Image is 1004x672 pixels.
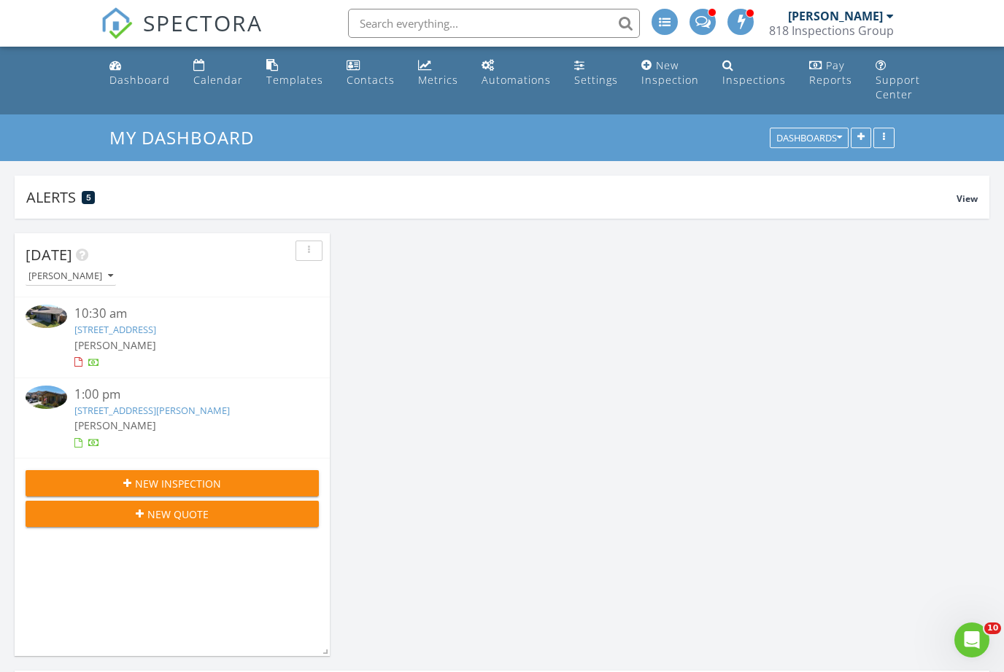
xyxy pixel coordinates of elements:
span: SPECTORA [143,7,263,38]
button: New Inspection [26,470,319,496]
div: Settings [574,73,618,87]
img: 9324675%2Fcover_photos%2FFlIuI3NITBxJk5TgRLIc%2Fsmall.jpg [26,305,67,328]
a: [STREET_ADDRESS][PERSON_NAME] [74,404,230,417]
div: Alerts [26,187,957,207]
a: 10:30 am [STREET_ADDRESS] [PERSON_NAME] [26,305,319,370]
div: 10:30 am [74,305,295,323]
div: [PERSON_NAME] [28,271,113,281]
a: Inspections [717,52,792,94]
button: [PERSON_NAME] [26,267,116,286]
div: Dashboard [109,73,170,87]
span: 10 [984,622,1001,634]
a: Support Center [870,52,926,109]
div: [PERSON_NAME] [788,9,883,23]
div: Templates [266,73,323,87]
a: [STREET_ADDRESS] [74,323,156,336]
a: Dashboard [104,52,176,94]
a: Contacts [341,52,401,94]
a: Settings [568,52,624,94]
a: Metrics [412,52,464,94]
a: New Inspection [636,52,705,94]
div: 818 Inspections Group [769,23,894,38]
div: New Inspection [641,58,699,87]
div: Calendar [193,73,243,87]
a: SPECTORA [101,20,263,50]
a: Templates [260,52,329,94]
iframe: Intercom live chat [954,622,989,657]
span: [PERSON_NAME] [74,418,156,432]
div: Dashboards [776,133,842,144]
div: Automations [482,73,551,87]
div: Metrics [418,73,458,87]
a: 1:00 pm [STREET_ADDRESS][PERSON_NAME] [PERSON_NAME] [26,386,319,450]
span: New Quote [147,507,209,522]
div: Pay Reports [809,58,852,87]
span: 5 [86,192,91,203]
input: Search everything... [348,9,640,38]
div: Support Center [876,73,920,101]
span: [PERSON_NAME] [74,338,156,352]
span: New Inspection [135,476,221,491]
div: Inspections [722,73,786,87]
span: [DATE] [26,245,72,265]
a: Pay Reports [803,52,858,94]
a: Calendar [188,52,249,94]
span: View [957,192,978,205]
div: Contacts [347,73,395,87]
img: The Best Home Inspection Software - Spectora [101,7,133,39]
a: My Dashboard [109,125,266,149]
button: Dashboards [770,128,849,149]
img: 9361093%2Fcover_photos%2FZXOvVGonsHOIKN6v9Dne%2Fsmall.jpg [26,386,67,409]
a: Automations (Advanced) [476,52,557,94]
button: New Quote [26,501,319,527]
div: 1:00 pm [74,386,295,404]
